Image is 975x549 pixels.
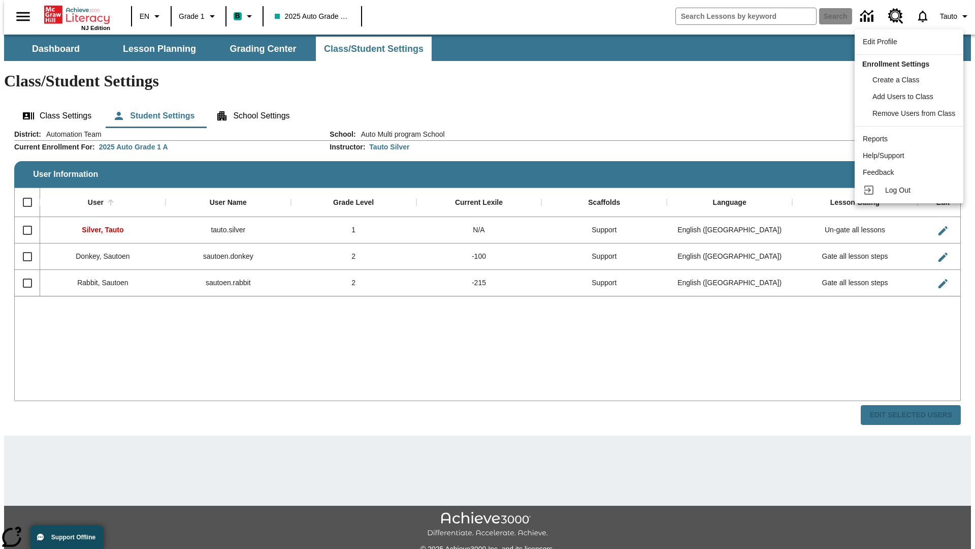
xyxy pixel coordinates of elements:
span: Help/Support [863,151,904,160]
span: Edit Profile [863,38,897,46]
span: Reports [863,135,888,143]
span: Feedback [863,168,894,176]
span: Enrollment Settings [862,60,929,68]
span: Add Users to Class [872,93,933,101]
span: Create a Class [872,76,920,84]
span: Log Out [885,186,911,194]
span: Remove Users from Class [872,109,955,117]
